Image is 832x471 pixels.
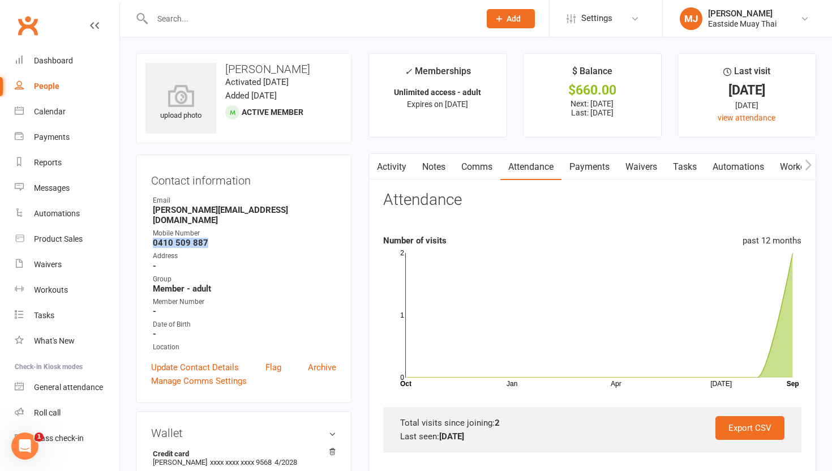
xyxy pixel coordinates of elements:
div: Address [153,251,336,262]
a: Manage Comms Settings [151,374,247,388]
h3: Contact information [151,170,336,187]
div: Member Number [153,297,336,307]
div: Mobile Number [153,228,336,239]
div: Calendar [34,107,66,116]
a: Tasks [15,303,119,328]
strong: 2 [495,418,500,428]
div: Messages [34,183,70,192]
a: What's New [15,328,119,354]
li: [PERSON_NAME] [151,448,336,468]
div: Last visit [723,64,770,84]
span: 4/2028 [275,458,297,466]
a: Clubworx [14,11,42,40]
a: Workouts [15,277,119,303]
span: 1 [35,433,44,442]
div: Eastside Muay Thai [708,19,777,29]
span: Add [507,14,521,23]
div: [DATE] [688,84,805,96]
span: Settings [581,6,612,31]
strong: [DATE] [439,431,464,442]
span: Expires on [DATE] [407,100,468,109]
a: Waivers [617,154,665,180]
a: Dashboard [15,48,119,74]
a: Product Sales [15,226,119,252]
div: Workouts [34,285,68,294]
span: xxxx xxxx xxxx 9568 [210,458,272,466]
div: Waivers [34,260,62,269]
div: Email [153,195,336,206]
a: Automations [15,201,119,226]
a: Payments [15,125,119,150]
div: [PERSON_NAME] [708,8,777,19]
a: Archive [308,361,336,374]
h3: [PERSON_NAME] [145,63,342,75]
div: upload photo [145,84,216,122]
a: view attendance [718,113,775,122]
a: Attendance [500,154,561,180]
span: Active member [242,108,303,117]
a: Roll call [15,400,119,426]
strong: Unlimited access - adult [394,88,481,97]
strong: Number of visits [383,236,447,246]
div: Location [153,342,336,353]
h3: Attendance [383,191,462,209]
div: $660.00 [534,84,651,96]
p: Next: [DATE] Last: [DATE] [534,99,651,117]
a: People [15,74,119,99]
a: Workouts [772,154,826,180]
a: Waivers [15,252,119,277]
h3: Wallet [151,427,336,439]
div: $ Balance [572,64,612,84]
strong: 0410 509 887 [153,238,336,248]
a: Comms [453,154,500,180]
div: Reports [34,158,62,167]
a: Calendar [15,99,119,125]
a: Class kiosk mode [15,426,119,451]
strong: - [153,329,336,339]
div: What's New [34,336,75,345]
time: Added [DATE] [225,91,277,101]
a: Tasks [665,154,705,180]
i: ✓ [405,66,412,77]
strong: Credit card [153,449,331,458]
strong: [PERSON_NAME][EMAIL_ADDRESS][DOMAIN_NAME] [153,205,336,225]
div: Class check-in [34,434,84,443]
div: Last seen: [400,430,784,443]
div: Roll call [34,408,61,417]
strong: - [153,306,336,316]
div: Memberships [405,64,471,85]
a: Flag [265,361,281,374]
a: Messages [15,175,119,201]
input: Search... [149,11,472,27]
button: Add [487,9,535,28]
div: Date of Birth [153,319,336,330]
strong: Member - adult [153,284,336,294]
a: Update Contact Details [151,361,239,374]
div: Group [153,274,336,285]
div: [DATE] [688,99,805,112]
div: People [34,82,59,91]
div: Payments [34,132,70,142]
a: Automations [705,154,772,180]
div: Total visits since joining: [400,416,784,430]
a: Activity [369,154,414,180]
iframe: Intercom live chat [11,433,38,460]
a: General attendance kiosk mode [15,375,119,400]
a: Notes [414,154,453,180]
a: Export CSV [715,416,784,440]
div: General attendance [34,383,103,392]
a: Payments [561,154,617,180]
div: Tasks [34,311,54,320]
strong: - [153,261,336,271]
time: Activated [DATE] [225,77,289,87]
div: Automations [34,209,80,218]
div: Product Sales [34,234,83,243]
div: Dashboard [34,56,73,65]
div: past 12 months [743,234,801,247]
a: Reports [15,150,119,175]
div: MJ [680,7,702,30]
